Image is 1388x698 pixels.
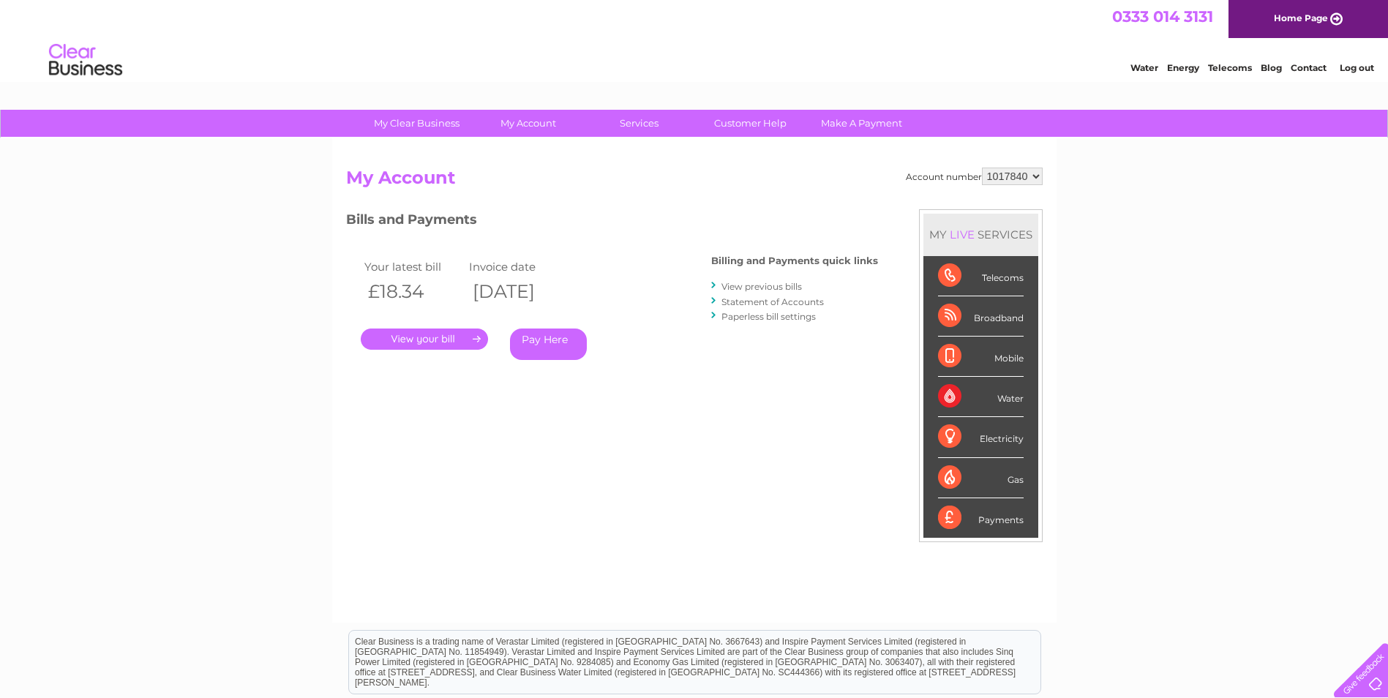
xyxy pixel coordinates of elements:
[361,329,488,350] a: .
[690,110,811,137] a: Customer Help
[721,296,824,307] a: Statement of Accounts
[938,498,1024,538] div: Payments
[361,257,466,277] td: Your latest bill
[947,228,978,241] div: LIVE
[1340,62,1374,73] a: Log out
[346,209,878,235] h3: Bills and Payments
[938,458,1024,498] div: Gas
[356,110,477,137] a: My Clear Business
[510,329,587,360] a: Pay Here
[349,8,1040,71] div: Clear Business is a trading name of Verastar Limited (registered in [GEOGRAPHIC_DATA] No. 3667643...
[468,110,588,137] a: My Account
[48,38,123,83] img: logo.png
[906,168,1043,185] div: Account number
[1112,7,1213,26] a: 0333 014 3131
[938,256,1024,296] div: Telecoms
[938,417,1024,457] div: Electricity
[346,168,1043,195] h2: My Account
[938,377,1024,417] div: Water
[721,281,802,292] a: View previous bills
[1167,62,1199,73] a: Energy
[1261,62,1282,73] a: Blog
[465,277,571,307] th: [DATE]
[938,337,1024,377] div: Mobile
[1130,62,1158,73] a: Water
[711,255,878,266] h4: Billing and Payments quick links
[801,110,922,137] a: Make A Payment
[1208,62,1252,73] a: Telecoms
[938,296,1024,337] div: Broadband
[1291,62,1327,73] a: Contact
[721,311,816,322] a: Paperless bill settings
[923,214,1038,255] div: MY SERVICES
[361,277,466,307] th: £18.34
[579,110,699,137] a: Services
[465,257,571,277] td: Invoice date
